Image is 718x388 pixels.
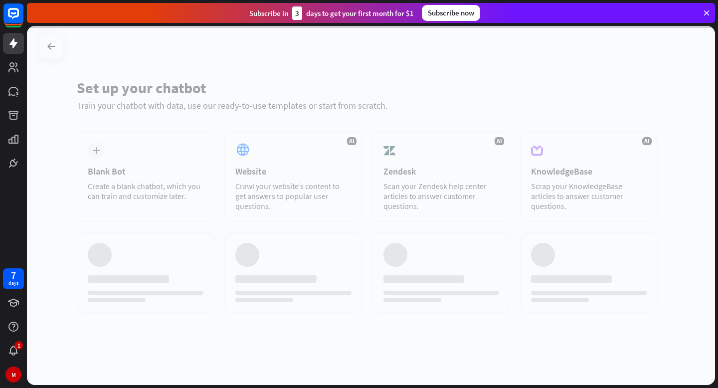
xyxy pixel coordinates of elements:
[5,367,21,383] div: M
[292,6,302,20] div: 3
[14,341,23,350] div: 1
[249,6,414,20] div: Subscribe in days to get your first month for $1
[422,5,480,21] div: Subscribe now
[8,280,18,287] div: days
[3,268,24,289] a: 7 days
[11,271,16,280] div: 7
